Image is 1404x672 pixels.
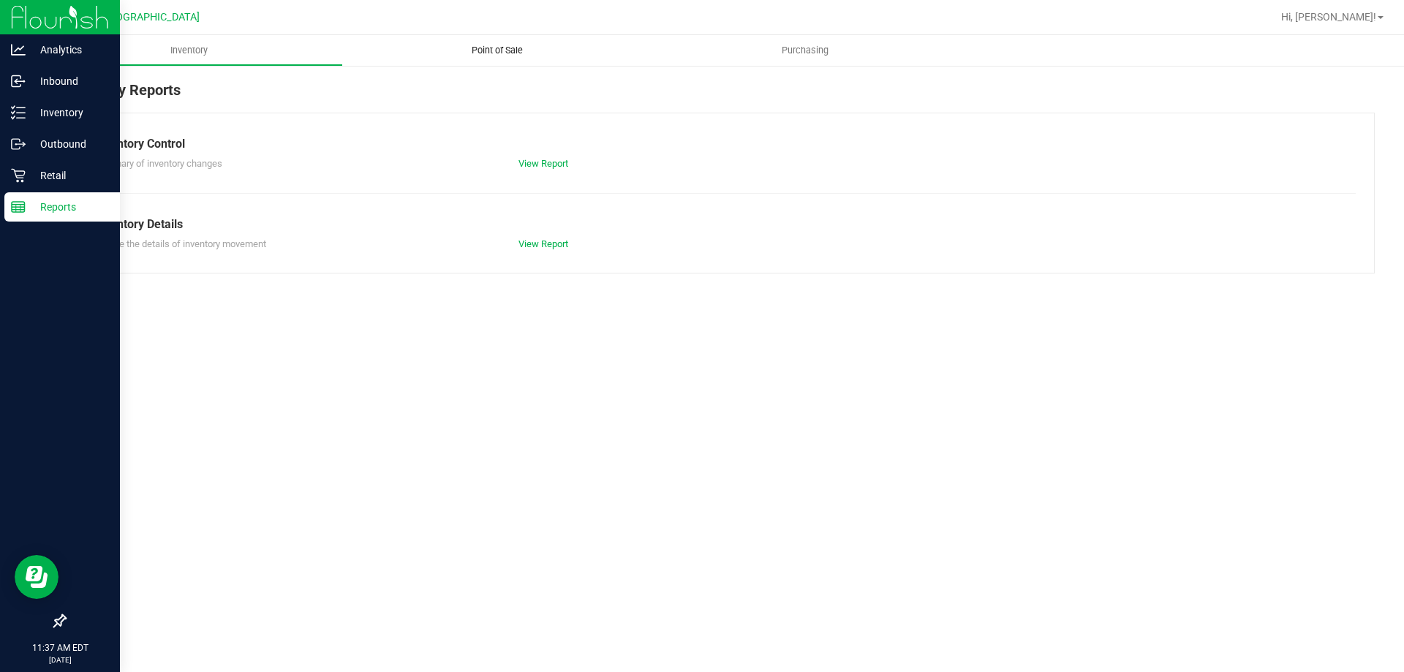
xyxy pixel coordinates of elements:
a: Inventory [35,35,343,66]
div: Inventory Details [94,216,1345,233]
span: Explore the details of inventory movement [94,238,266,249]
inline-svg: Reports [11,200,26,214]
span: Point of Sale [452,44,543,57]
p: Outbound [26,135,113,153]
inline-svg: Outbound [11,137,26,151]
iframe: Resource center [15,555,58,599]
inline-svg: Inventory [11,105,26,120]
a: Purchasing [651,35,959,66]
p: Inbound [26,72,113,90]
p: Reports [26,198,113,216]
span: Summary of inventory changes [94,158,222,169]
span: Hi, [PERSON_NAME]! [1281,11,1376,23]
p: Analytics [26,41,113,58]
p: Retail [26,167,113,184]
span: Purchasing [762,44,848,57]
span: [GEOGRAPHIC_DATA] [99,11,200,23]
a: View Report [518,238,568,249]
div: Inventory Reports [64,79,1375,113]
inline-svg: Analytics [11,42,26,57]
a: View Report [518,158,568,169]
inline-svg: Inbound [11,74,26,88]
p: 11:37 AM EDT [7,641,113,654]
div: Inventory Control [94,135,1345,153]
p: Inventory [26,104,113,121]
inline-svg: Retail [11,168,26,183]
p: [DATE] [7,654,113,665]
span: Inventory [151,44,227,57]
a: Point of Sale [343,35,651,66]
